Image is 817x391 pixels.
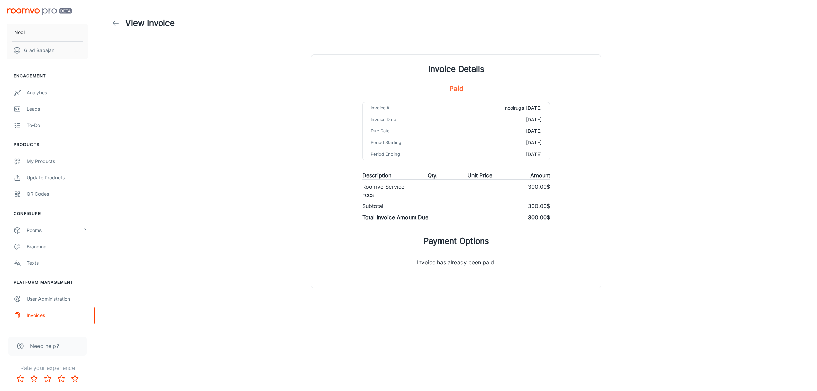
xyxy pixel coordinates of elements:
div: Update Products [27,174,88,182]
td: Due Date [363,125,460,137]
div: Invoices [27,312,88,319]
td: Period Ending [363,148,460,160]
td: Period Starting [363,137,460,148]
p: Amount [530,171,550,179]
p: Description [362,171,391,179]
h1: Payment Options [423,235,489,247]
button: Gilad Babajani [7,42,88,59]
button: Nool [7,24,88,41]
h1: Invoice Details [428,63,484,75]
div: QR Codes [27,190,88,198]
div: Leads [27,105,88,113]
p: Unit Price [467,171,492,179]
div: Analytics [27,89,88,96]
p: Qty. [428,171,438,179]
p: Subtotal [362,202,383,210]
td: Invoice # [363,102,460,114]
td: noolrugs_[DATE] [460,102,550,114]
h5: Paid [449,83,463,94]
td: [DATE] [460,114,550,125]
td: [DATE] [460,137,550,148]
div: To-do [27,122,88,129]
p: Roomvo Service Fees [362,183,409,199]
p: ‏300.00 ‏$ [526,183,550,199]
p: ‏300.00 ‏$ [526,213,550,221]
h1: View Invoice [125,17,175,29]
p: Nool [14,29,25,36]
td: [DATE] [460,148,550,160]
img: Roomvo PRO Beta [7,8,72,15]
div: Rooms [27,226,83,234]
td: Invoice Date [363,114,460,125]
p: Total Invoice Amount Due [362,213,428,221]
p: Gilad Babajani [24,47,55,54]
div: Texts [27,259,88,267]
div: My Products [27,158,88,165]
p: Invoice has already been paid. [406,247,507,272]
div: User Administration [27,295,88,303]
td: [DATE] [460,125,550,137]
div: Branding [27,243,88,250]
p: ‏300.00 ‏$ [526,202,550,210]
